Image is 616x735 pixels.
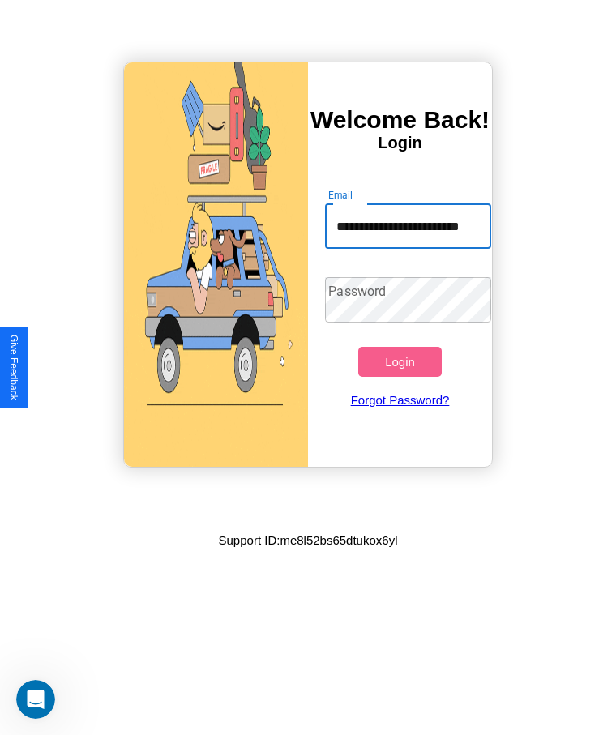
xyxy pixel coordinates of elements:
[328,188,353,202] label: Email
[124,62,308,467] img: gif
[317,377,482,423] a: Forgot Password?
[16,680,55,719] iframe: Intercom live chat
[308,106,492,134] h3: Welcome Back!
[358,347,441,377] button: Login
[8,335,19,400] div: Give Feedback
[308,134,492,152] h4: Login
[219,529,398,551] p: Support ID: me8l52bs65dtukox6yl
